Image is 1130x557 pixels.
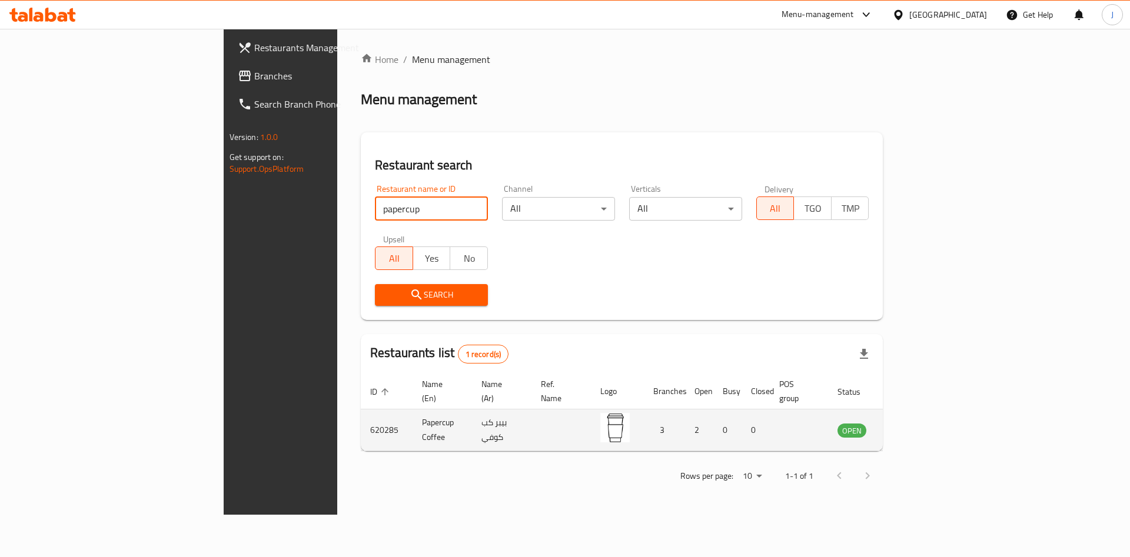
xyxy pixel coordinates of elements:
div: Total records count [458,345,509,363]
span: Name (Ar) [481,377,517,405]
span: Restaurants Management [254,41,403,55]
td: Papercup Coffee [413,409,472,451]
h2: Menu management [361,90,477,109]
th: Closed [742,373,770,409]
table: enhanced table [361,373,930,451]
button: TMP [831,196,869,220]
td: 2 [685,409,713,451]
span: TGO [799,200,827,217]
div: All [629,197,742,221]
span: 1 record(s) [458,349,508,360]
button: No [450,246,488,270]
span: Search Branch Phone [254,97,403,111]
th: Busy [713,373,742,409]
td: 3 [644,409,685,451]
div: Menu-management [782,8,854,22]
div: All [502,197,615,221]
span: ID [370,385,393,399]
span: TMP [836,200,865,217]
td: 0 [713,409,742,451]
a: Support.OpsPlatform [230,161,304,176]
div: Rows per page: [738,468,766,485]
label: Upsell [383,235,405,243]
span: Branches [254,69,403,83]
span: Yes [418,250,446,267]
span: Version: [230,129,258,145]
a: Restaurants Management [228,34,413,62]
a: Search Branch Phone [228,90,413,118]
span: All [380,250,408,267]
p: 1-1 of 1 [785,469,813,483]
td: 0 [742,409,770,451]
th: Branches [644,373,685,409]
label: Delivery [765,185,794,193]
span: Status [837,385,876,399]
span: J [1111,8,1114,21]
th: Logo [591,373,644,409]
span: Get support on: [230,149,284,165]
img: Papercup Coffee [600,413,630,442]
p: Rows per page: [680,469,733,483]
span: OPEN [837,424,866,438]
div: [GEOGRAPHIC_DATA] [909,8,987,21]
h2: Restaurants list [370,344,508,363]
a: Branches [228,62,413,90]
span: No [455,250,483,267]
button: All [756,196,795,220]
span: Search [384,288,478,302]
input: Search for restaurant name or ID.. [375,197,488,221]
span: Name (En) [422,377,458,405]
span: Menu management [412,52,490,66]
h2: Restaurant search [375,156,869,174]
nav: breadcrumb [361,52,883,66]
span: 1.0.0 [260,129,278,145]
button: All [375,246,413,270]
button: Yes [413,246,451,270]
button: TGO [793,196,832,220]
td: بيبر كب كوفي [472,409,531,451]
th: Open [685,373,713,409]
span: POS group [779,377,814,405]
span: Ref. Name [541,377,577,405]
span: All [762,200,790,217]
button: Search [375,284,488,306]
